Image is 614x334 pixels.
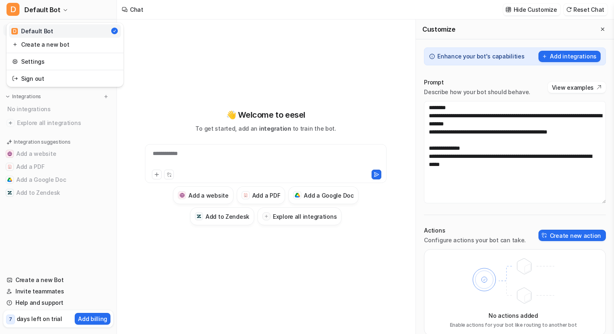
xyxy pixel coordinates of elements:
a: Settings [9,55,121,68]
span: D [6,3,19,16]
img: reset [12,74,18,83]
a: Sign out [9,72,121,85]
div: DDefault Bot [6,23,123,87]
span: Default Bot [24,4,61,15]
a: Create a new bot [9,38,121,51]
span: D [11,28,18,34]
img: reset [12,40,18,49]
div: Default Bot [11,27,53,35]
img: reset [12,57,18,66]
